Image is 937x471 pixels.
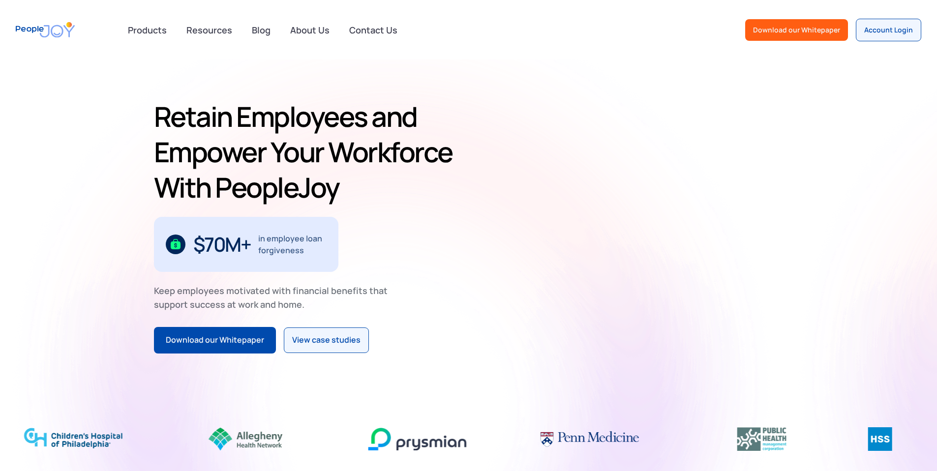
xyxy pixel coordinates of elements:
[284,327,369,353] a: View case studies
[193,236,251,252] div: $70M+
[284,19,335,41] a: About Us
[16,16,75,44] a: home
[856,19,921,41] a: Account Login
[154,284,396,311] div: Keep employees motivated with financial benefits that support success at work and home.
[154,99,465,205] h1: Retain Employees and Empower Your Workforce With PeopleJoy
[122,20,173,40] div: Products
[292,334,361,347] div: View case studies
[246,19,276,41] a: Blog
[181,19,238,41] a: Resources
[343,19,403,41] a: Contact Us
[154,327,276,353] a: Download our Whitepaper
[154,217,338,272] div: 1 / 3
[745,19,848,41] a: Download our Whitepaper
[864,25,913,35] div: Account Login
[753,25,840,35] div: Download our Whitepaper
[258,233,327,256] div: in employee loan forgiveness
[166,334,264,347] div: Download our Whitepaper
